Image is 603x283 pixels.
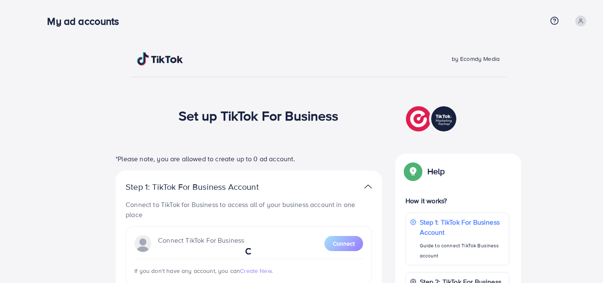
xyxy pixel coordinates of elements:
[427,166,445,176] p: Help
[116,154,382,164] p: *Please note, you are allowed to create up to 0 ad account.
[406,164,421,179] img: Popup guide
[420,241,505,261] p: Guide to connect TikTok Business account
[406,196,509,206] p: How it works?
[179,107,339,123] h1: Set up TikTok For Business
[137,52,183,66] img: TikTok
[364,181,372,193] img: TikTok partner
[406,104,458,134] img: TikTok partner
[420,217,505,237] p: Step 1: TikTok For Business Account
[126,182,285,192] p: Step 1: TikTok For Business Account
[452,55,500,63] span: by Ecomdy Media
[47,15,126,27] h3: My ad accounts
